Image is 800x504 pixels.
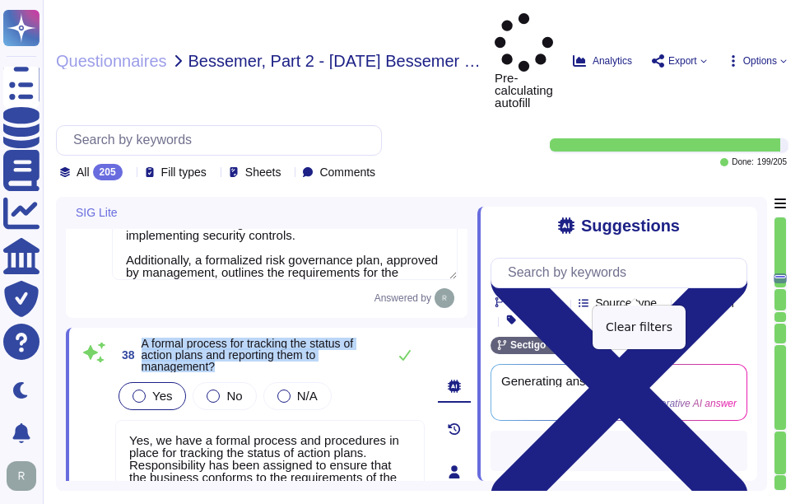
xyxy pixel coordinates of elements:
div: Clear filters [593,306,686,349]
img: user [7,461,36,491]
img: user [435,288,454,308]
span: SIG Lite [76,207,118,218]
span: Answered by [374,293,431,303]
span: Fill types [161,166,207,178]
input: Search by keywords [500,259,747,287]
span: Questionnaires [56,53,167,69]
span: Sheets [245,166,281,178]
div: 205 [93,164,123,180]
span: Analytics [593,56,632,66]
span: Export [668,56,697,66]
span: Yes [152,389,172,403]
span: 38 [115,349,135,361]
span: Options [743,56,777,66]
span: A formal process for tracking the status of action plans and reporting them to management? [142,337,354,373]
button: Analytics [573,54,632,68]
span: No [226,389,242,403]
span: Pre-calculating autofill [495,13,553,109]
span: Done: [732,158,754,166]
span: Bessemer, Part 2 - [DATE] Bessemer SIG LITE 2017 WORKING [188,53,482,69]
span: 199 / 205 [757,158,787,166]
span: Comments [319,166,375,178]
span: N/A [297,389,318,403]
button: user [3,458,48,494]
span: All [77,166,90,178]
input: Search by keywords [65,126,381,155]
